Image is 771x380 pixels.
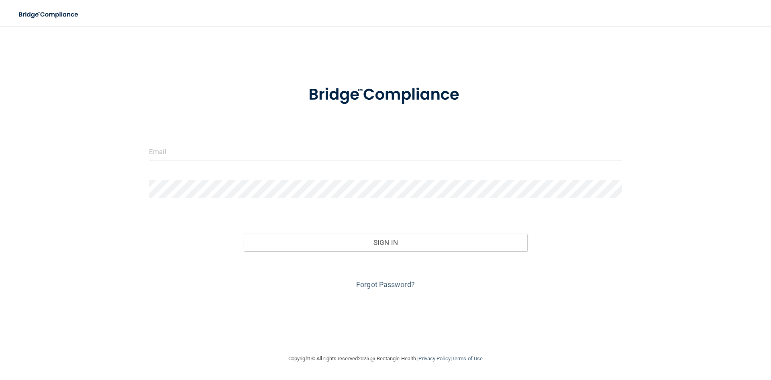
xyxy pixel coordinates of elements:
[12,6,86,23] img: bridge_compliance_login_screen.278c3ca4.svg
[149,142,622,160] input: Email
[452,355,483,362] a: Terms of Use
[356,280,415,289] a: Forgot Password?
[418,355,450,362] a: Privacy Policy
[244,234,528,251] button: Sign In
[292,74,479,116] img: bridge_compliance_login_screen.278c3ca4.svg
[239,346,532,372] div: Copyright © All rights reserved 2025 @ Rectangle Health | |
